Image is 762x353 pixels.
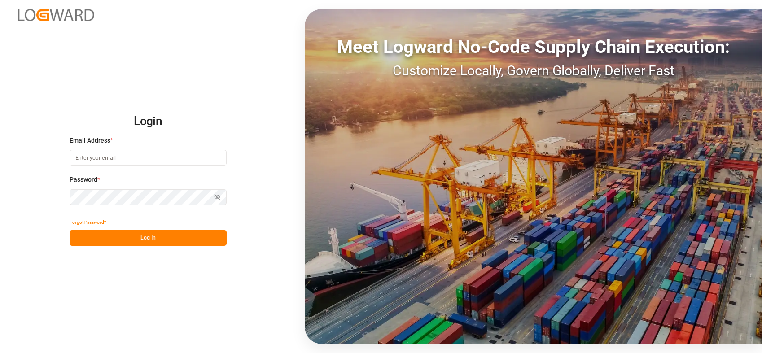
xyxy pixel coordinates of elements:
span: Password [70,175,97,184]
div: Customize Locally, Govern Globally, Deliver Fast [305,61,762,81]
input: Enter your email [70,150,227,166]
button: Log In [70,230,227,246]
span: Email Address [70,136,110,145]
img: Logward_new_orange.png [18,9,94,21]
button: Forgot Password? [70,214,106,230]
div: Meet Logward No-Code Supply Chain Execution: [305,34,762,61]
h2: Login [70,107,227,136]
